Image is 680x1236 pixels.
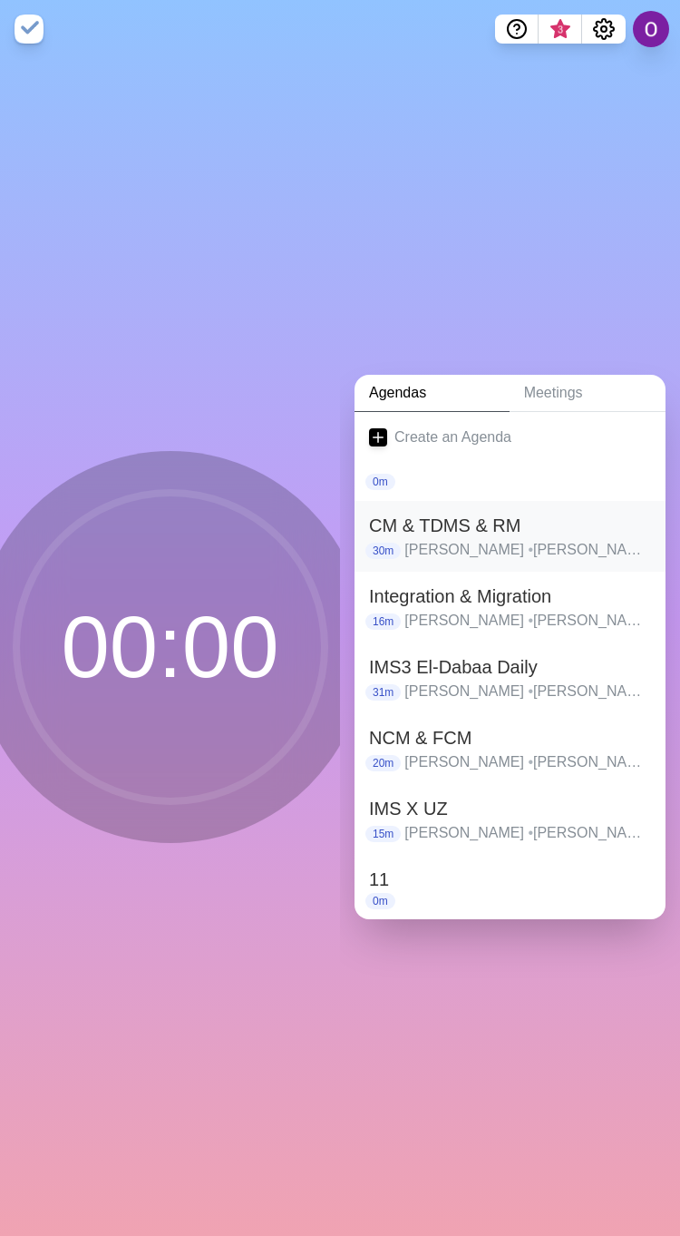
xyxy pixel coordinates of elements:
[365,893,395,909] p: 0m
[369,795,651,822] h2: IMS X UZ
[355,412,665,463] a: Create an Agenda
[365,543,401,559] p: 30m
[404,822,651,844] p: [PERSON_NAME] [PERSON_NAME] [PERSON_NAME] [PERSON_NAME] [PERSON_NAME] [PERSON_NAME] [PERSON_NAME]...
[528,825,533,840] span: •
[528,683,533,699] span: •
[365,826,401,842] p: 15m
[582,15,626,44] button: Settings
[495,15,539,44] button: Help
[369,512,651,539] h2: CM & TDMS & RM
[355,375,510,412] a: Agendas
[365,755,401,771] p: 20m
[528,542,533,557] span: •
[510,375,665,412] a: Meetings
[369,653,651,681] h2: IMS3 El-Dabaa Daily
[15,15,44,44] img: timeblocks logo
[404,539,651,561] p: [PERSON_NAME] [PERSON_NAME] [PERSON_NAME] [PERSON_NAME] [PERSON_NAME] [PERSON_NAME] [PERSON_NAME]...
[528,613,533,628] span: •
[404,681,651,702] p: [PERSON_NAME] [PERSON_NAME] [PERSON_NAME] [PERSON_NAME] [PERSON_NAME] [PERSON_NAME] [PERSON_NAME]...
[365,613,401,630] p: 16m
[404,610,651,632] p: [PERSON_NAME] [PERSON_NAME] [PERSON_NAME] [PERSON_NAME] [PERSON_NAME] [PERSON_NAME] [PERSON_NAME]...
[528,754,533,770] span: •
[539,15,582,44] button: What’s new
[365,474,395,490] p: 0m
[369,866,651,893] h2: 11
[404,751,651,773] p: [PERSON_NAME] [PERSON_NAME] [PERSON_NAME] [PERSON_NAME] [PERSON_NAME] [PERSON_NAME] [PERSON_NAME]...
[369,724,651,751] h2: NCM & FCM
[553,23,568,37] span: 3
[369,583,651,610] h2: Integration & Migration
[365,684,401,701] p: 31m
